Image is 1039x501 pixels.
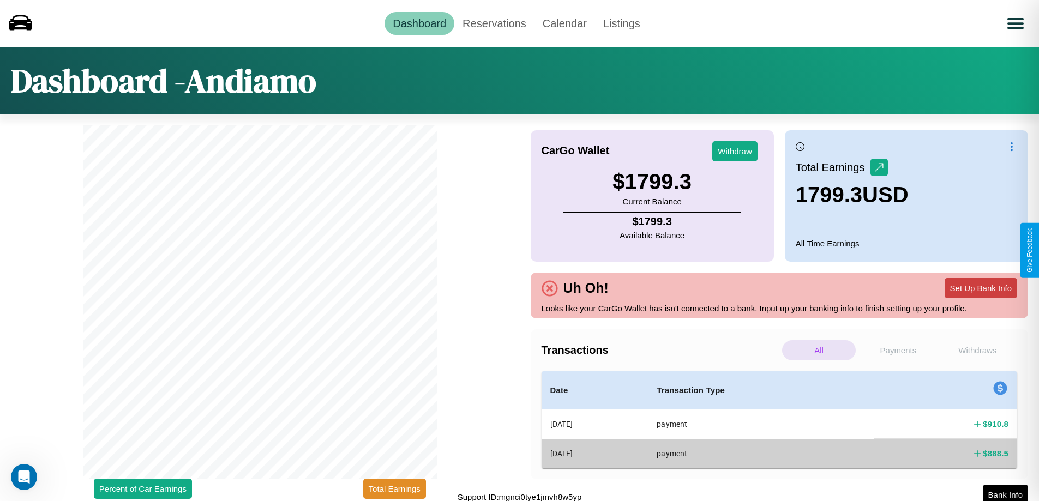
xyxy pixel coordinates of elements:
button: Set Up Bank Info [945,278,1017,298]
p: All [782,340,856,360]
h4: $ 1799.3 [620,215,684,228]
button: Total Earnings [363,479,426,499]
p: Available Balance [620,228,684,243]
a: Listings [595,12,648,35]
p: Withdraws [941,340,1014,360]
a: Calendar [534,12,595,35]
h3: 1799.3 USD [796,183,909,207]
p: All Time Earnings [796,236,1017,251]
p: Total Earnings [796,158,870,177]
p: Payments [861,340,935,360]
h4: Transaction Type [657,384,866,397]
h4: $ 888.5 [983,448,1008,459]
th: [DATE] [542,409,648,439]
h4: Transactions [542,344,779,357]
th: payment [648,439,874,468]
h4: Date [550,384,640,397]
div: Give Feedback [1026,228,1034,273]
h4: CarGo Wallet [542,144,610,157]
h4: Uh Oh! [558,280,614,296]
h1: Dashboard - Andiamo [11,58,316,103]
table: simple table [542,371,1018,468]
p: Looks like your CarGo Wallet has isn't connected to a bank. Input up your banking info to finish ... [542,301,1018,316]
button: Withdraw [712,141,758,161]
th: payment [648,409,874,439]
button: Percent of Car Earnings [94,479,192,499]
p: Current Balance [612,194,692,209]
a: Dashboard [385,12,454,35]
button: Open menu [1000,8,1031,39]
a: Reservations [454,12,534,35]
h3: $ 1799.3 [612,170,692,194]
iframe: Intercom live chat [11,464,37,490]
h4: $ 910.8 [983,418,1008,430]
th: [DATE] [542,439,648,468]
